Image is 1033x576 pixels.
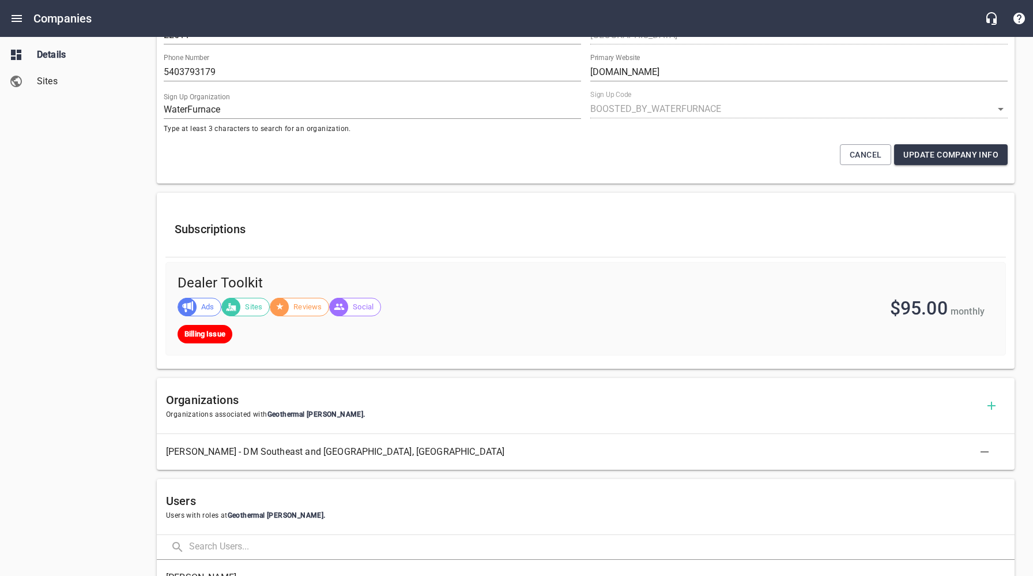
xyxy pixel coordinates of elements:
input: Search Users... [189,535,1015,560]
h6: Companies [33,9,92,28]
h6: Organizations [166,391,978,409]
button: Live Chat [978,5,1005,32]
span: Details [37,48,125,62]
label: Primary Website [590,54,640,61]
span: Social [346,301,380,313]
button: Open drawer [3,5,31,32]
span: Dealer Toolkit [178,274,627,293]
button: Delete Association [971,438,998,466]
span: Users with roles at [166,510,1005,522]
span: Update Company Info [903,148,998,162]
span: Type at least 3 characters to search for an organization. [164,124,581,135]
button: Support Portal [1005,5,1033,32]
span: Geothermal [PERSON_NAME] . [267,410,365,418]
span: Cancel [850,148,881,162]
h6: Subscriptions [175,220,997,238]
span: Ads [194,301,221,313]
div: Billing Issue [178,325,232,343]
span: Sites [238,301,269,313]
span: Billing Issue [178,328,232,340]
span: [PERSON_NAME] - DM Southeast and [GEOGRAPHIC_DATA], [GEOGRAPHIC_DATA] [166,445,987,459]
label: Phone Number [164,54,209,61]
div: Ads [178,298,221,316]
h6: Users [166,492,1005,510]
div: Social [329,298,381,316]
button: Cancel [840,144,891,166]
div: Sites [221,298,270,316]
button: Add Organization [978,392,1005,420]
label: Sign Up Code [590,91,631,98]
span: $95.00 [890,297,948,319]
input: Start typing to search organizations [164,100,581,119]
span: Geothermal [PERSON_NAME] . [228,511,326,519]
span: Organizations associated with [166,409,978,421]
span: Reviews [286,301,329,313]
div: Reviews [270,298,329,316]
span: monthly [951,306,985,317]
span: Sites [37,74,125,88]
button: Update Company Info [894,144,1008,166]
